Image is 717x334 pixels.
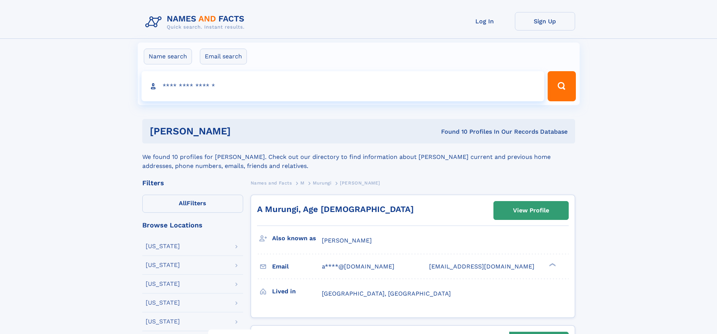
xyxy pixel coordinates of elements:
[142,180,243,186] div: Filters
[494,201,568,220] a: View Profile
[150,127,336,136] h1: [PERSON_NAME]
[146,281,180,287] div: [US_STATE]
[142,143,575,171] div: We found 10 profiles for [PERSON_NAME]. Check out our directory to find information about [PERSON...
[300,178,304,188] a: M
[146,262,180,268] div: [US_STATE]
[146,300,180,306] div: [US_STATE]
[513,202,549,219] div: View Profile
[144,49,192,64] label: Name search
[142,195,243,213] label: Filters
[272,260,322,273] h3: Email
[322,237,372,244] span: [PERSON_NAME]
[142,12,251,32] img: Logo Names and Facts
[313,178,331,188] a: Murungi
[313,180,331,186] span: Murungi
[322,290,451,297] span: [GEOGRAPHIC_DATA], [GEOGRAPHIC_DATA]
[200,49,247,64] label: Email search
[257,204,414,214] a: A Murungi, Age [DEMOGRAPHIC_DATA]
[429,263,534,270] span: [EMAIL_ADDRESS][DOMAIN_NAME]
[300,180,304,186] span: M
[336,128,568,136] div: Found 10 Profiles In Our Records Database
[455,12,515,31] a: Log In
[179,200,187,207] span: All
[515,12,575,31] a: Sign Up
[146,319,180,325] div: [US_STATE]
[547,262,556,267] div: ❯
[272,285,322,298] h3: Lived in
[340,180,380,186] span: [PERSON_NAME]
[548,71,575,101] button: Search Button
[146,243,180,249] div: [US_STATE]
[142,71,545,101] input: search input
[272,232,322,245] h3: Also known as
[251,178,292,188] a: Names and Facts
[142,222,243,229] div: Browse Locations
